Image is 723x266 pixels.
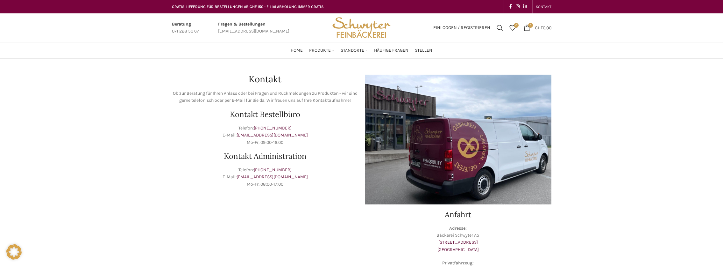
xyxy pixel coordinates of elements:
img: Bäckerei Schwyter [330,13,393,42]
a: Site logo [330,25,393,30]
span: 0 [528,23,533,28]
a: Suchen [493,21,506,34]
a: Häufige Fragen [374,44,408,57]
a: Stellen [415,44,432,57]
span: CHF [535,25,543,30]
span: Home [291,48,303,54]
a: Infobox link [172,21,199,35]
a: [PHONE_NUMBER] [254,125,292,131]
a: [EMAIL_ADDRESS][DOMAIN_NAME] [237,174,308,180]
span: Produkte [309,48,331,54]
strong: Privatfahrzeug: [442,260,474,266]
span: 0 [514,23,519,28]
h2: Anfahrt [365,211,551,218]
p: Telefon: E-Mail: Mo-Fr, 09:00-16:00 [172,125,358,146]
a: Einloggen / Registrieren [430,21,493,34]
a: Home [291,44,303,57]
a: [EMAIL_ADDRESS][DOMAIN_NAME] [237,132,308,138]
a: Standorte [341,44,368,57]
a: [PHONE_NUMBER] [254,167,292,173]
span: Stellen [415,48,432,54]
a: Instagram social link [514,2,521,11]
p: Bäckerei Schwyter AG [365,225,551,254]
a: [STREET_ADDRESS][GEOGRAPHIC_DATA] [437,240,479,252]
strong: Adresse: [449,225,467,231]
span: Standorte [341,48,364,54]
a: 0 CHF0.00 [521,21,555,34]
a: KONTAKT [536,0,551,13]
a: 0 [506,21,519,34]
span: Einloggen / Registrieren [433,26,490,30]
span: GRATIS LIEFERUNG FÜR BESTELLUNGEN AB CHF 150 - FILIALABHOLUNG IMMER GRATIS [172,4,324,9]
a: Linkedin social link [521,2,529,11]
h2: Kontakt Administration [172,152,358,160]
p: Telefon: E-Mail: Mo-Fr, 08:00-17:00 [172,166,358,188]
a: Produkte [309,44,334,57]
div: Main navigation [169,44,555,57]
h1: Kontakt [172,75,358,84]
span: KONTAKT [536,4,551,9]
a: Facebook social link [507,2,514,11]
bdi: 0.00 [535,25,551,30]
div: Meine Wunschliste [506,21,519,34]
h2: Kontakt Bestellbüro [172,111,358,118]
span: Häufige Fragen [374,48,408,54]
a: Infobox link [218,21,289,35]
div: Secondary navigation [533,0,555,13]
p: Ob zur Beratung für Ihren Anlass oder bei Fragen und Rückmeldungen zu Produkten - wir sind gerne ... [172,90,358,104]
